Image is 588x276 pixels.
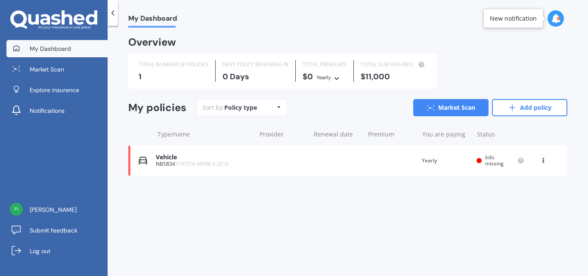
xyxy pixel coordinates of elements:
[6,81,108,99] a: Explore insurance
[6,102,108,119] a: Notifications
[30,226,77,235] span: Submit feedback
[492,99,567,116] a: Add policy
[477,130,524,139] div: Status
[158,130,253,139] div: Type/name
[6,40,108,57] a: My Dashboard
[30,106,65,115] span: Notifications
[30,205,77,214] span: [PERSON_NAME]
[413,99,489,116] a: Market Scan
[139,156,147,165] img: Vehicle
[30,65,64,74] span: Market Scan
[422,156,470,165] div: Yearly
[6,61,108,78] a: Market Scan
[30,247,50,255] span: Log out
[368,130,415,139] div: Premium
[30,86,79,94] span: Explore insurance
[303,72,347,82] div: $0
[30,44,71,53] span: My Dashboard
[6,201,108,218] a: [PERSON_NAME]
[485,154,504,167] span: Info missing
[422,130,470,139] div: You are paying
[202,103,257,112] div: Sort by:
[156,154,251,161] div: Vehicle
[303,60,347,69] div: TOTAL PREMIUMS
[361,72,427,81] div: $11,000
[316,73,331,82] div: Yearly
[6,222,108,239] a: Submit feedback
[139,72,208,81] div: 1
[128,38,176,47] div: Overview
[490,14,537,23] div: New notification
[175,160,229,167] span: TOYOTA MARK X 2010
[260,130,307,139] div: Provider
[128,102,186,114] div: My policies
[139,60,208,69] div: TOTAL NUMBER OF POLICIES
[10,203,23,216] img: d9aeed9f2021be23a4bf1e4a38d0ee48
[223,72,288,81] div: 0 Days
[156,161,251,167] div: NBS834
[128,14,177,26] span: My Dashboard
[224,103,257,112] div: Policy type
[6,242,108,260] a: Log out
[361,60,427,69] div: TOTAL SUM INSURED
[223,60,288,69] div: NEXT POLICY RENEWING IN
[314,130,361,139] div: Renewal date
